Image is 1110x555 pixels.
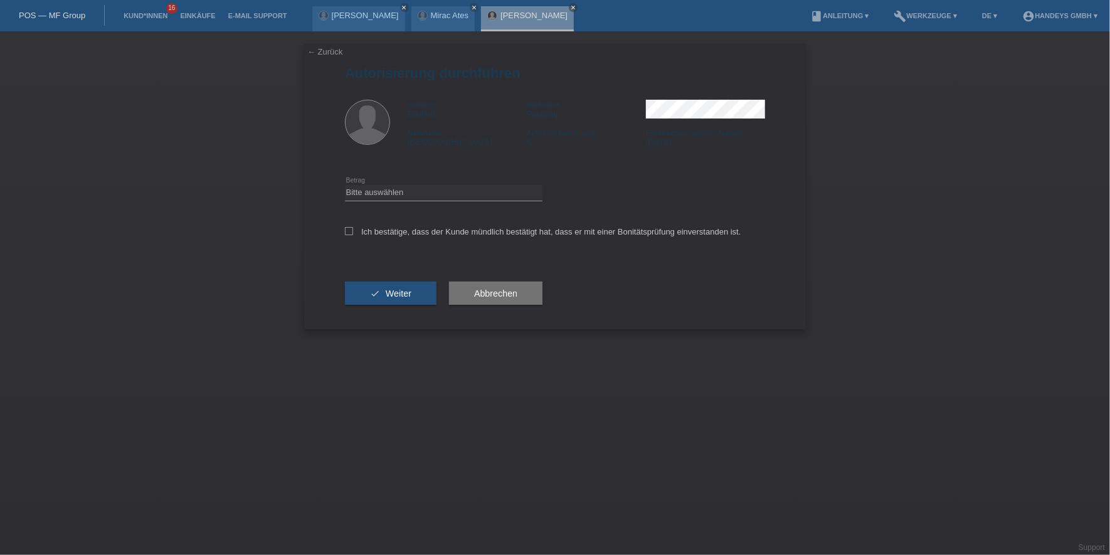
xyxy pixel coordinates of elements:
i: close [401,4,408,11]
a: [PERSON_NAME] [500,11,568,20]
i: account_circle [1022,10,1035,23]
span: Weiter [386,288,411,299]
span: Aufenthaltsbewilligung [527,129,595,137]
i: book [810,10,823,23]
a: POS — MF Group [19,11,85,20]
div: Pajazitaj [527,100,646,119]
i: close [471,4,477,11]
a: close [569,3,578,12]
span: Abbrechen [474,288,517,299]
a: account_circleHandeys GmbH ▾ [1016,12,1104,19]
a: Support [1079,543,1105,552]
a: close [470,3,478,12]
button: check Weiter [345,282,436,305]
a: buildWerkzeuge ▾ [888,12,964,19]
span: Nationalität [408,129,442,137]
div: [GEOGRAPHIC_DATA] [408,128,527,147]
a: ← Zurück [307,47,342,56]
div: [DATE] [646,128,765,147]
a: DE ▾ [976,12,1003,19]
a: bookAnleitung ▾ [804,12,875,19]
a: E-Mail Support [222,12,293,19]
a: [PERSON_NAME] [332,11,399,20]
a: Kund*innen [117,12,174,19]
i: build [894,10,907,23]
button: Abbrechen [449,282,542,305]
label: Ich bestätige, dass der Kunde mündlich bestätigt hat, dass er mit einer Bonitätsprüfung einversta... [345,227,741,236]
i: close [570,4,576,11]
span: Einreisedatum gemäss Ausweis [646,129,743,137]
a: Mirac Ates [431,11,469,20]
h1: Autorisierung durchführen [345,65,765,81]
div: Edolind [408,100,527,119]
a: Einkäufe [174,12,221,19]
span: 16 [166,3,177,14]
i: check [370,288,380,299]
span: Vorname [408,101,435,108]
div: C [527,128,646,147]
span: Nachname [527,101,560,108]
a: close [400,3,409,12]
